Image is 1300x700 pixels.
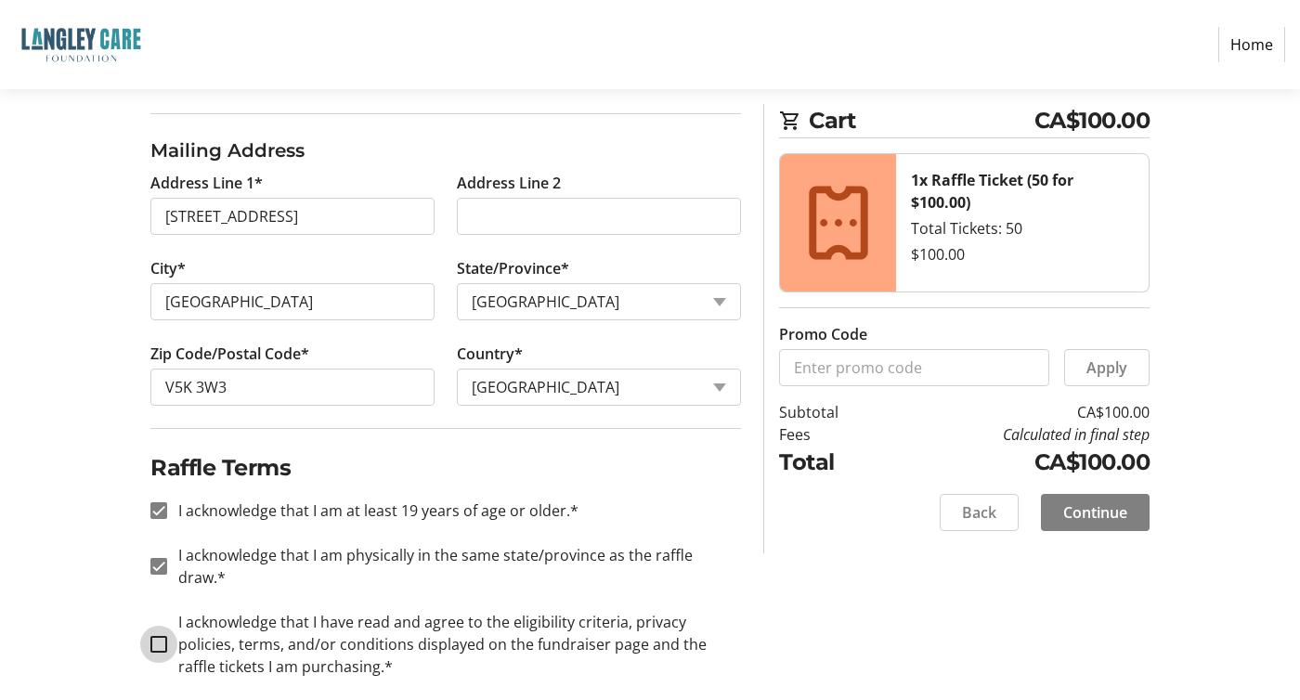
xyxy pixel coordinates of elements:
[1086,356,1127,379] span: Apply
[457,172,561,194] label: Address Line 2
[457,343,523,365] label: Country*
[911,217,1134,240] div: Total Tickets: 50
[779,423,886,446] td: Fees
[150,369,435,406] input: Zip or Postal Code
[779,446,886,479] td: Total
[886,401,1150,423] td: CA$100.00
[779,323,867,345] label: Promo Code
[150,343,309,365] label: Zip Code/Postal Code*
[167,611,741,678] label: I acknowledge that I have read and agree to the eligibility criteria, privacy policies, terms, an...
[1218,27,1285,62] a: Home
[457,257,569,279] label: State/Province*
[150,136,741,164] h3: Mailing Address
[940,494,1019,531] button: Back
[1041,494,1150,531] button: Continue
[150,283,435,320] input: City
[15,7,147,82] img: Langley Care Foundation 's Logo
[886,423,1150,446] td: Calculated in final step
[779,349,1049,386] input: Enter promo code
[1064,349,1150,386] button: Apply
[886,446,1150,479] td: CA$100.00
[1063,501,1127,524] span: Continue
[150,172,263,194] label: Address Line 1*
[1034,104,1150,137] span: CA$100.00
[779,401,886,423] td: Subtotal
[167,499,578,522] label: I acknowledge that I am at least 19 years of age or older.*
[911,243,1134,266] div: $100.00
[150,257,186,279] label: City*
[167,544,741,589] label: I acknowledge that I am physically in the same state/province as the raffle draw.*
[150,451,741,485] h2: Raffle Terms
[911,170,1073,213] strong: 1x Raffle Ticket (50 for $100.00)
[809,104,1034,137] span: Cart
[962,501,996,524] span: Back
[150,198,435,235] input: Address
